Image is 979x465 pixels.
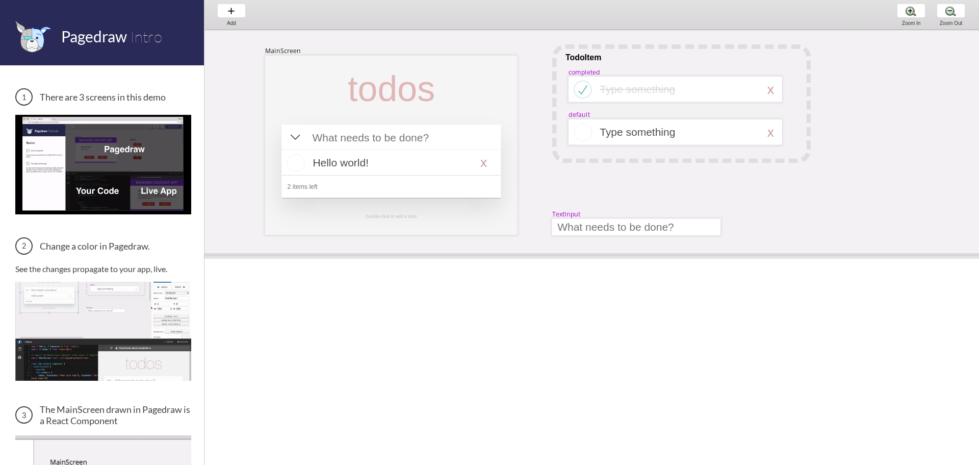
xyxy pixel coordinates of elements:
img: zoom-plus.png [906,6,916,16]
img: zoom-minus.png [945,6,956,16]
div: x [767,125,774,140]
h3: The MainScreen drawn in Pagedraw is a React Component [15,404,191,426]
div: MainScreen [265,46,301,55]
img: Change a color in Pagedraw [15,282,191,381]
div: Zoom In [892,20,931,26]
img: 3 screens [15,115,191,214]
h3: Change a color in Pagedraw. [15,237,191,255]
div: Add [212,20,251,26]
div: default [569,110,590,119]
img: favicon.png [15,20,51,53]
span: Intro [130,27,162,46]
p: See the changes propagate to your app, live. [15,264,191,274]
span: Pagedraw [61,27,127,45]
div: Zoom Out [932,20,970,26]
h3: There are 3 screens in this demo [15,88,191,106]
div: completed [569,67,600,76]
div: TextInput [552,210,581,218]
div: x [767,82,774,97]
img: baseline-add-24px.svg [226,6,237,16]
